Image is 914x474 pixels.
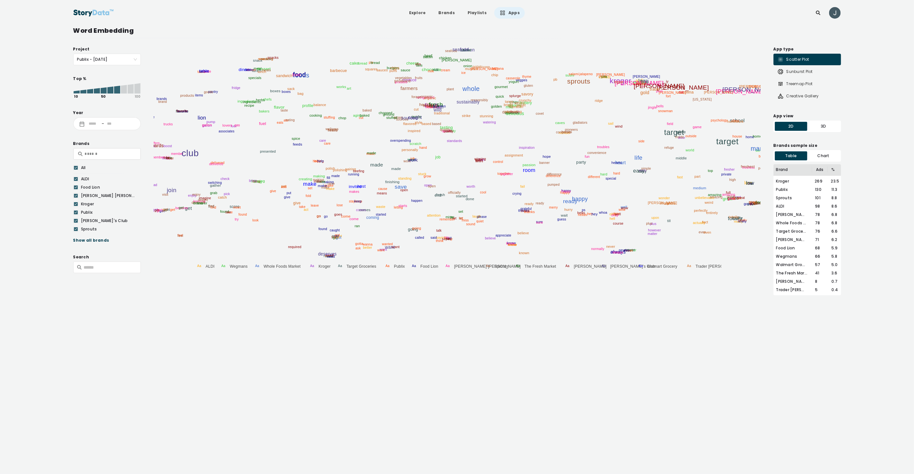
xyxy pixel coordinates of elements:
[434,7,460,19] a: Brands
[811,195,828,201] div: 101
[828,262,838,268] div: 5.0
[811,279,828,284] div: 8
[134,94,140,99] div: 100
[81,193,137,199] div: [PERSON_NAME] [PERSON_NAME]
[774,46,841,52] div: App type
[77,54,137,65] span: Publix - Feb 2025
[812,167,828,173] div: Ads
[777,68,813,75] div: Sunburst Plot
[73,254,141,260] div: Search
[73,26,841,35] div: Word Embedding
[73,110,141,116] div: Year
[81,165,137,171] div: All
[777,93,819,99] div: Creative Gallery
[811,254,828,259] div: 66
[81,201,137,207] div: Kroger
[811,270,828,276] div: 41
[776,287,811,293] div: Trader [PERSON_NAME]'s
[828,187,838,192] div: 11.3
[462,7,492,19] a: Playlists
[811,220,828,226] div: 78
[776,228,811,234] div: Target Groceries
[404,7,431,19] a: Explore
[99,121,107,126] div: -
[776,237,811,243] div: [PERSON_NAME]
[828,270,838,276] div: 3.6
[774,142,841,149] div: Brands sample size
[811,237,828,243] div: 71
[775,151,807,160] div: Table
[81,210,137,215] div: Publix
[828,245,838,251] div: 5.9
[777,56,809,63] div: Scatter Plot
[776,195,811,201] div: Sprouts
[494,7,525,19] a: Apps
[776,220,811,226] div: Whole Foods Market
[829,7,841,19] img: ACg8ocL4n2a6OBrbNl1cRdhqILMM1PVwDnCTNMmuJZ_RnCAKJCOm-A=s96-c
[811,245,828,251] div: 68
[776,178,811,184] div: Kroger
[811,212,828,218] div: 78
[777,81,813,87] div: Treemap Plot
[811,187,828,192] div: 130
[81,176,137,182] div: ALDI
[776,203,811,209] div: ALDI
[811,178,827,184] div: 269
[828,237,838,243] div: 6.2
[828,228,838,234] div: 6.6
[828,254,838,259] div: 5.8
[776,262,811,268] div: Walmart Grocery
[776,270,811,276] div: The Fresh Market
[827,178,838,184] div: 23.5
[807,122,840,131] div: 3D
[807,151,840,160] div: Chart
[73,76,141,82] div: Top %
[828,279,838,284] div: 0.7
[828,167,838,173] div: %
[73,7,114,19] img: StoryData Logo
[776,254,811,259] div: Wegmans
[776,167,812,173] div: Brand
[828,212,838,218] div: 6.8
[776,245,811,251] div: Food Lion
[828,203,838,209] div: 8.6
[81,184,137,190] div: Food Lion
[776,279,811,284] div: [PERSON_NAME]'s Club
[81,218,137,224] div: [PERSON_NAME]'s Club
[811,203,828,209] div: 98
[828,287,838,293] div: 0.4
[81,226,137,232] div: Sprouts
[776,187,811,192] div: Publix
[828,220,838,226] div: 6.8
[776,212,811,218] div: [PERSON_NAME] [PERSON_NAME]
[73,140,141,147] div: Brands
[774,113,841,119] div: App view
[775,122,807,131] div: 2D
[811,287,828,293] div: 5
[811,228,828,234] div: 76
[100,94,106,99] div: 50
[73,237,141,244] div: Show all brands
[828,195,838,201] div: 8.8
[73,46,141,52] div: Project
[811,262,828,268] div: 57
[73,94,79,99] div: 10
